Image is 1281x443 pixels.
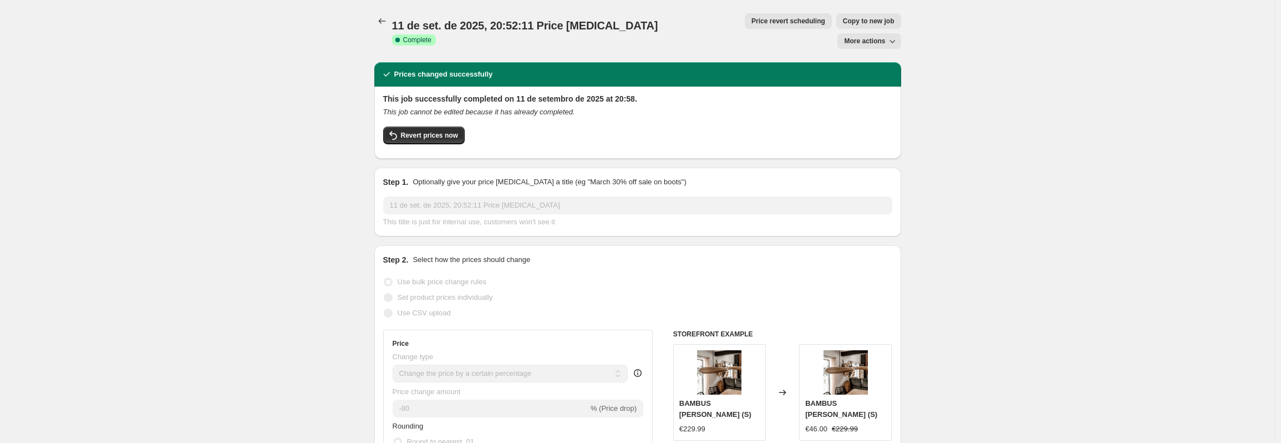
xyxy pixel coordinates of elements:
div: €46.00 [805,424,827,435]
span: BAMBUS [PERSON_NAME] (S) [679,399,751,419]
button: More actions [837,33,901,49]
div: help [632,368,643,379]
strike: €229.99 [832,424,858,435]
span: This title is just for internal use, customers won't see it [383,218,555,226]
h6: STOREFRONT EXAMPLE [673,330,892,339]
span: More actions [844,37,885,46]
button: Price revert scheduling [745,13,832,29]
span: 11 de set. de 2025, 20:52:11 Price [MEDICAL_DATA] [392,19,658,32]
span: Use CSV upload [398,309,451,317]
span: Price revert scheduling [751,17,825,26]
img: c0a0388987f9866d206daeb9cec35e10_80x.jpg [697,350,741,395]
span: Rounding [393,422,424,430]
h2: Step 2. [383,254,409,265]
button: Copy to new job [836,13,901,29]
span: Copy to new job [843,17,894,26]
h2: This job successfully completed on 11 de setembro de 2025 at 20:58. [383,93,892,104]
img: c0a0388987f9866d206daeb9cec35e10_80x.jpg [823,350,868,395]
button: Revert prices now [383,127,465,144]
h2: Step 1. [383,177,409,188]
span: BAMBUS [PERSON_NAME] (S) [805,399,877,419]
span: Use bulk price change rules [398,278,486,286]
input: -15 [393,400,588,417]
h3: Price [393,339,409,348]
h2: Prices changed successfully [394,69,493,80]
span: Complete [403,36,431,44]
span: Change type [393,353,434,361]
i: This job cannot be edited because it has already completed. [383,108,575,116]
p: Select how the prices should change [413,254,530,265]
span: Revert prices now [401,131,458,140]
span: Set product prices individually [398,293,493,301]
div: €229.99 [679,424,705,435]
p: Optionally give your price [MEDICAL_DATA] a title (eg "March 30% off sale on boots") [413,177,686,188]
span: Price change amount [393,387,461,396]
span: % (Price drop) [591,404,637,412]
input: 30% off holiday sale [383,197,892,214]
button: Price change jobs [374,13,390,29]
